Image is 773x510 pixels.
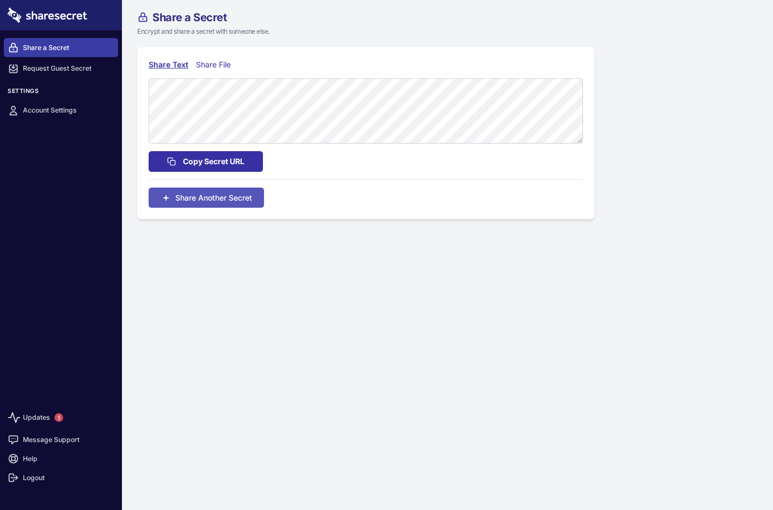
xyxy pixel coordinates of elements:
a: Request Guest Secret [4,59,118,78]
span: Share a Secret [152,12,226,23]
div: Share Text [149,59,188,71]
p: Encrypt and share a secret with someone else. [137,27,655,36]
span: 1 [54,413,63,422]
span: Share Another Secret [175,192,252,203]
h3: Settings [4,88,118,99]
a: Updates1 [4,405,118,430]
a: Share a Secret [4,38,118,57]
button: Copy Secret URL [149,151,263,172]
div: Share File [196,59,236,71]
span: Copy Secret URL [183,156,244,167]
button: Share Another Secret [149,188,264,208]
a: Help [4,449,118,468]
a: Logout [4,468,118,487]
a: Message Support [4,430,118,449]
a: Account Settings [4,101,118,120]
